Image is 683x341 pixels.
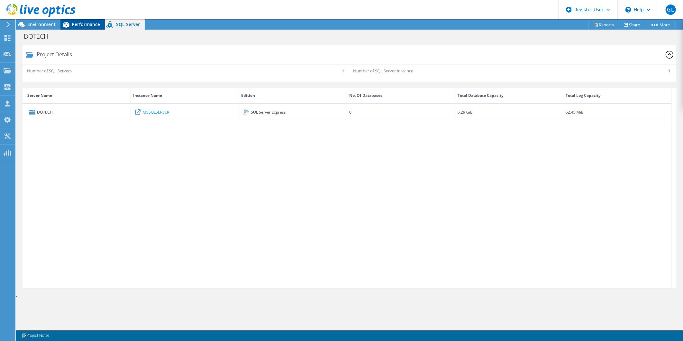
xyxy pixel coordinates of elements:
[27,67,72,74] p: Number of SQL Servers
[241,92,255,99] div: Edition
[668,67,670,74] p: 1
[133,92,162,99] div: Instance Name
[33,52,72,57] div: Project Details
[23,104,131,120] div: DQTECH
[17,332,54,340] a: Project Notes
[342,67,344,74] p: 1
[566,92,601,99] div: Total Log Capacity
[588,20,619,30] a: Reports
[143,108,169,115] a: MSSQLSERVER
[21,33,58,40] h1: DQTECH
[27,92,52,99] div: Server Name
[239,104,347,120] div: SQL Server Express
[72,21,100,27] span: Performance
[458,108,473,115] div: 6.29 GiB
[458,92,504,99] div: Total Database Capacity
[27,21,56,27] span: Environment
[619,20,645,30] a: Share
[353,67,413,74] p: Number of SQL Server Instance
[645,20,675,30] a: More
[116,21,140,27] span: SQL Server
[666,5,676,15] span: GL
[349,108,351,115] div: 6
[349,92,382,99] div: No. Of Databases
[16,45,683,299] div: ,
[566,108,584,115] div: 62.45 MiB
[625,7,631,13] svg: \n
